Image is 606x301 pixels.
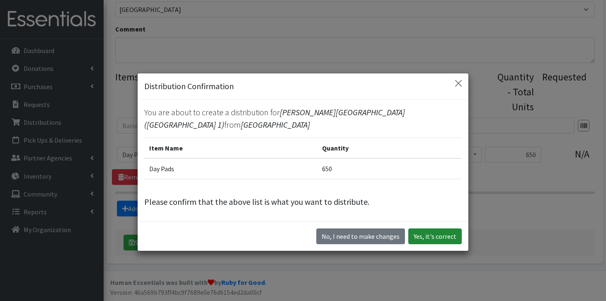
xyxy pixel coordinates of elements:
[317,138,462,159] th: Quantity
[408,228,462,244] button: Yes, it's correct
[144,80,234,92] h5: Distribution Confirmation
[144,106,462,131] p: You are about to create a distribution for from
[144,138,317,159] th: Item Name
[452,77,465,90] button: Close
[241,119,310,130] span: [GEOGRAPHIC_DATA]
[144,196,462,208] p: Please confirm that the above list is what you want to distribute.
[316,228,405,244] button: No I need to make changes
[144,158,317,179] td: Day Pads
[317,158,462,179] td: 650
